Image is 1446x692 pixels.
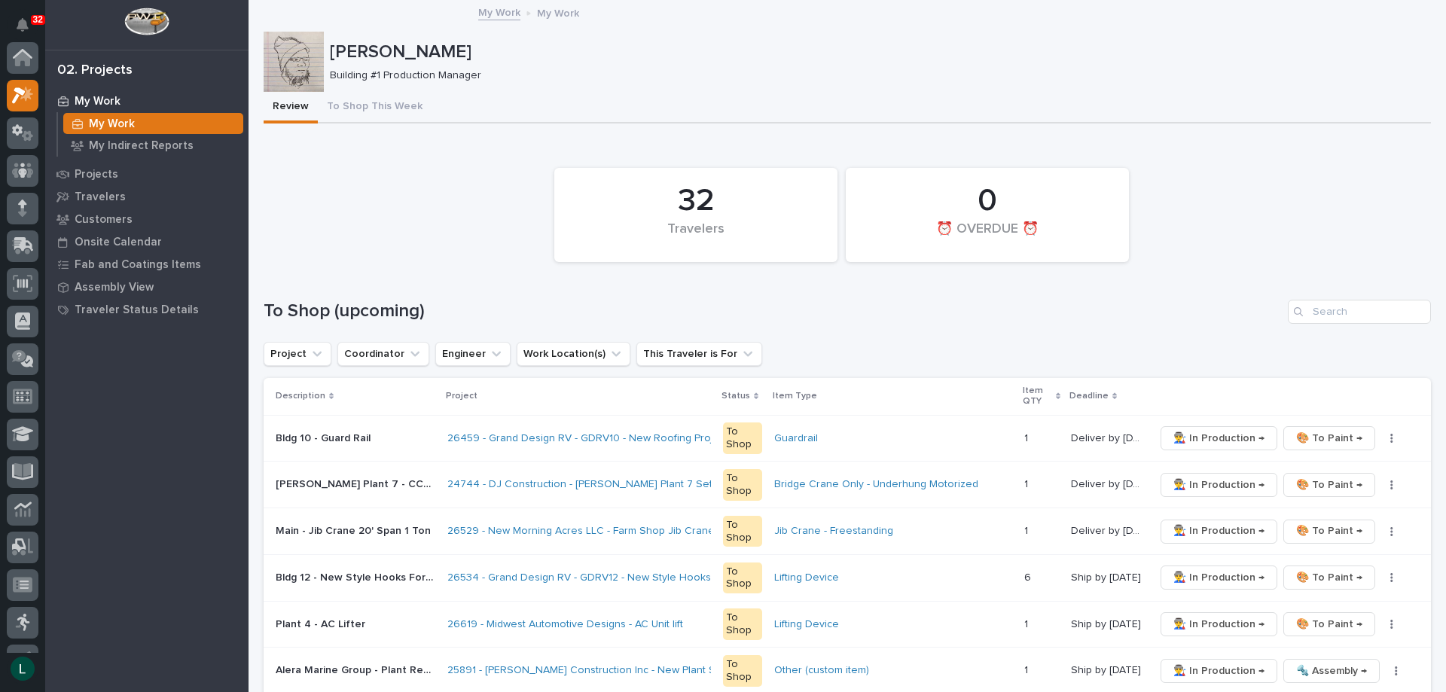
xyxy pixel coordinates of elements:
[435,342,511,366] button: Engineer
[75,191,126,204] p: Travelers
[1283,473,1375,497] button: 🎨 To Paint →
[1173,615,1264,633] span: 👨‍🏭 In Production →
[75,303,199,317] p: Traveler Status Details
[276,388,325,404] p: Description
[7,653,38,684] button: users-avatar
[871,182,1103,220] div: 0
[774,572,839,584] a: Lifting Device
[723,516,762,547] div: To Shop
[1023,383,1052,410] p: Item QTY
[478,3,520,20] a: My Work
[45,276,249,298] a: Assembly View
[1161,426,1277,450] button: 👨‍🏭 In Production →
[1283,565,1375,590] button: 🎨 To Paint →
[1296,429,1362,447] span: 🎨 To Paint →
[721,388,750,404] p: Status
[19,18,38,42] div: Notifications32
[276,661,438,677] p: Alera Marine Group - Plant Restroom Bearing Plates
[580,182,812,220] div: 32
[537,4,579,20] p: My Work
[337,342,429,366] button: Coordinator
[276,429,374,445] p: Bldg 10 - Guard Rail
[723,608,762,640] div: To Shop
[447,572,789,584] a: 26534 - Grand Design RV - GDRV12 - New Style Hooks For Floors Dept
[723,562,762,594] div: To Shop
[1071,522,1146,538] p: Deliver by 8/18/25
[264,415,1431,462] tr: Bldg 10 - Guard RailBldg 10 - Guard Rail 26459 - Grand Design RV - GDRV10 - New Roofing Project T...
[1161,520,1277,544] button: 👨‍🏭 In Production →
[58,113,249,134] a: My Work
[774,525,893,538] a: Jib Crane - Freestanding
[580,221,812,253] div: Travelers
[1173,662,1264,680] span: 👨‍🏭 In Production →
[276,615,368,631] p: Plant 4 - AC Lifter
[264,508,1431,555] tr: Main - Jib Crane 20' Span 1 TonMain - Jib Crane 20' Span 1 Ton 26529 - New Morning Acres LLC - Fa...
[276,475,438,491] p: Brinkley Plant 7 - CCO-008 Move & Extend System A&B
[57,62,133,79] div: 02. Projects
[1161,473,1277,497] button: 👨‍🏭 In Production →
[75,168,118,181] p: Projects
[264,300,1282,322] h1: To Shop (upcoming)
[45,90,249,112] a: My Work
[1161,565,1277,590] button: 👨‍🏭 In Production →
[636,342,762,366] button: This Traveler is For
[1173,476,1264,494] span: 👨‍🏭 In Production →
[75,95,120,108] p: My Work
[45,163,249,185] a: Projects
[58,135,249,156] a: My Indirect Reports
[447,478,725,491] a: 24744 - DJ Construction - [PERSON_NAME] Plant 7 Setup
[1024,615,1031,631] p: 1
[1173,569,1264,587] span: 👨‍🏭 In Production →
[264,554,1431,601] tr: Bldg 12 - New Style Hooks For Floors DeptBldg 12 - New Style Hooks For Floors Dept 26534 - Grand ...
[1283,612,1375,636] button: 🎨 To Paint →
[276,522,434,538] p: Main - Jib Crane 20' Span 1 Ton
[45,298,249,321] a: Traveler Status Details
[330,41,1425,63] p: [PERSON_NAME]
[723,469,762,501] div: To Shop
[1161,659,1277,683] button: 👨‍🏭 In Production →
[89,139,194,153] p: My Indirect Reports
[264,92,318,123] button: Review
[45,208,249,230] a: Customers
[1283,659,1380,683] button: 🔩 Assembly →
[1071,661,1144,677] p: Ship by [DATE]
[330,69,1419,82] p: Building #1 Production Manager
[871,221,1103,253] div: ⏰ OVERDUE ⏰
[1296,569,1362,587] span: 🎨 To Paint →
[318,92,432,123] button: To Shop This Week
[1283,426,1375,450] button: 🎨 To Paint →
[1024,475,1031,491] p: 1
[774,664,869,677] a: Other (custom item)
[124,8,169,35] img: Workspace Logo
[773,388,817,404] p: Item Type
[1288,300,1431,324] input: Search
[75,281,154,294] p: Assembly View
[75,213,133,227] p: Customers
[1024,429,1031,445] p: 1
[1173,522,1264,540] span: 👨‍🏭 In Production →
[45,253,249,276] a: Fab and Coatings Items
[723,655,762,687] div: To Shop
[1024,522,1031,538] p: 1
[1024,661,1031,677] p: 1
[1071,429,1146,445] p: Deliver by 8/14/25
[1283,520,1375,544] button: 🎨 To Paint →
[1069,388,1109,404] p: Deadline
[446,388,477,404] p: Project
[264,462,1431,508] tr: [PERSON_NAME] Plant 7 - CCO-008 Move & Extend System A&B[PERSON_NAME] Plant 7 - CCO-008 Move & Ex...
[33,14,43,25] p: 32
[1296,662,1367,680] span: 🔩 Assembly →
[447,525,715,538] a: 26529 - New Morning Acres LLC - Farm Shop Jib Crane
[1071,475,1146,491] p: Deliver by 8/15/25
[45,185,249,208] a: Travelers
[75,258,201,272] p: Fab and Coatings Items
[1161,612,1277,636] button: 👨‍🏭 In Production →
[1071,569,1144,584] p: Ship by [DATE]
[1173,429,1264,447] span: 👨‍🏭 In Production →
[517,342,630,366] button: Work Location(s)
[447,432,728,445] a: 26459 - Grand Design RV - GDRV10 - New Roofing Project
[264,601,1431,648] tr: Plant 4 - AC LifterPlant 4 - AC Lifter 26619 - Midwest Automotive Designs - AC Unit lift To ShopL...
[1296,615,1362,633] span: 🎨 To Paint →
[447,618,683,631] a: 26619 - Midwest Automotive Designs - AC Unit lift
